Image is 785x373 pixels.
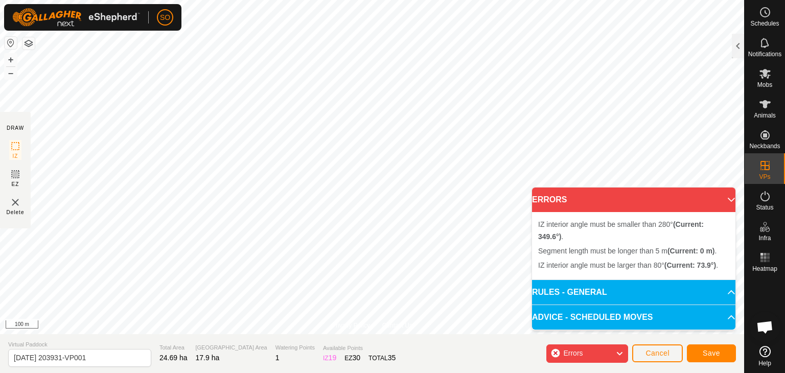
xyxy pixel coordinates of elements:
button: Cancel [632,344,683,362]
p-accordion-content: ERRORS [532,212,735,279]
a: Contact Us [382,321,412,330]
span: 19 [329,354,337,362]
span: IZ [13,152,18,160]
button: – [5,67,17,79]
span: RULES - GENERAL [532,286,607,298]
button: Reset Map [5,37,17,49]
span: IZ interior angle must be smaller than 280° . [538,220,704,241]
span: Total Area [159,343,188,352]
span: 30 [353,354,361,362]
b: (Current: 73.9°) [664,261,716,269]
span: ERRORS [532,194,567,206]
span: Save [703,349,720,357]
span: IZ interior angle must be larger than 80° . [538,261,718,269]
span: 17.9 ha [196,354,220,362]
div: DRAW [7,124,24,132]
span: Status [756,204,773,211]
span: Cancel [645,349,669,357]
p-accordion-header: ADVICE - SCHEDULED MOVES [532,305,735,330]
span: 1 [275,354,280,362]
span: VPs [759,174,770,180]
span: Infra [758,235,771,241]
span: Available Points [323,344,396,353]
span: Mobs [757,82,772,88]
img: Gallagher Logo [12,8,140,27]
span: 24.69 ha [159,354,188,362]
span: Heatmap [752,266,777,272]
span: Help [758,360,771,366]
div: IZ [323,353,336,363]
div: Open chat [750,312,780,342]
img: VP [9,196,21,208]
p-accordion-header: RULES - GENERAL [532,280,735,305]
span: Schedules [750,20,779,27]
span: Animals [754,112,776,119]
a: Help [745,342,785,370]
span: Watering Points [275,343,315,352]
span: Segment length must be longer than 5 m . [538,247,717,255]
div: EZ [344,353,360,363]
span: Virtual Paddock [8,340,151,349]
b: (Current: 0 m) [667,247,715,255]
span: Notifications [748,51,781,57]
p-accordion-header: ERRORS [532,188,735,212]
span: ADVICE - SCHEDULED MOVES [532,311,653,323]
a: Privacy Policy [332,321,370,330]
span: Neckbands [749,143,780,149]
span: EZ [12,180,19,188]
span: SO [160,12,170,23]
button: Save [687,344,736,362]
span: 35 [388,354,396,362]
span: Delete [7,208,25,216]
button: + [5,54,17,66]
button: Map Layers [22,37,35,50]
div: TOTAL [368,353,396,363]
span: [GEOGRAPHIC_DATA] Area [196,343,267,352]
span: Errors [563,349,583,357]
